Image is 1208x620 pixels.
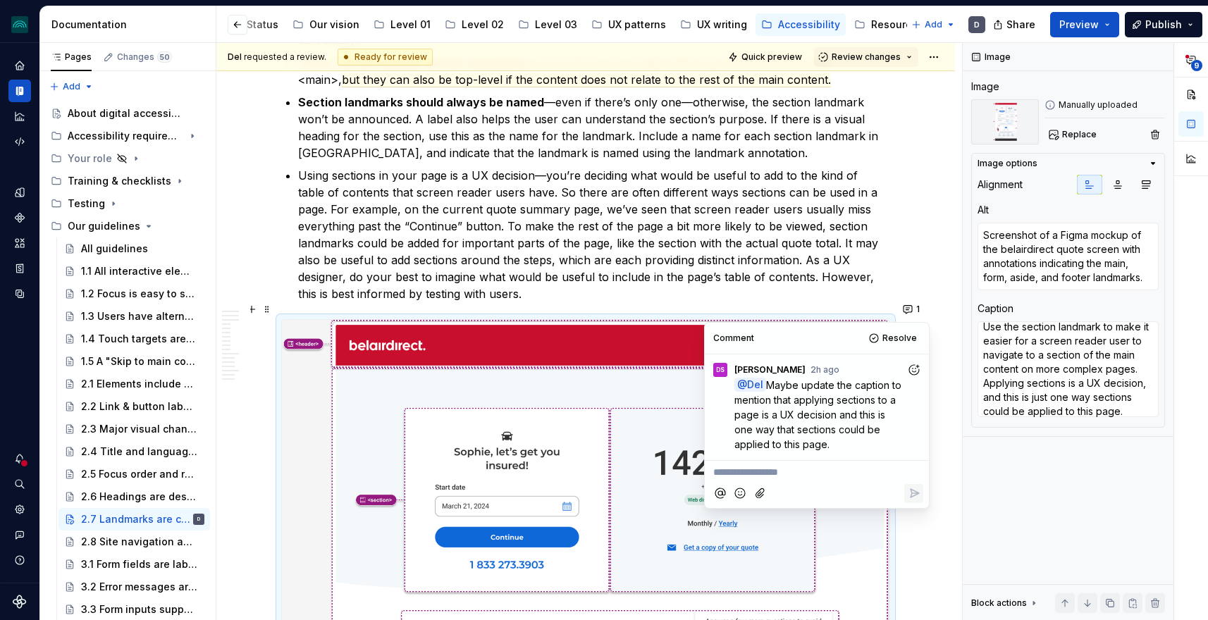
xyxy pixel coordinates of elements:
[1191,60,1202,71] span: 9
[586,13,672,36] a: UX patterns
[309,18,359,32] div: Our vision
[81,242,148,256] div: All guidelines
[849,13,929,36] a: Resources
[58,576,210,598] a: 3.2 Error messages are announced by a screen reader
[117,51,172,63] div: Changes
[58,328,210,350] a: 1.4 Touch targets are at least 24 x 24 pixels
[978,223,1159,290] textarea: Screenshot of a Figma mockup of the belairdirect quote screen with annotations indicating the mai...
[978,203,989,217] div: Alt
[58,418,210,440] a: 2.3 Major visual changes on a page are indicated to screen reader users
[81,602,197,616] div: 3.3 Form inputs support placeholder hints, autofill, autocomplete and prefill
[986,12,1044,37] button: Share
[8,232,31,254] a: Assets
[535,18,577,32] div: Level 03
[814,47,918,67] button: Review changes
[68,151,112,166] div: Your role
[8,523,31,546] button: Contact support
[287,13,365,36] a: Our vision
[8,105,31,128] a: Analytics
[81,287,197,301] div: 1.2 Focus is easy to see and follow
[832,51,901,63] span: Review changes
[971,593,1040,613] div: Block actions
[58,531,210,553] a: 2.8 Site navigation and UI are consistent
[871,18,923,32] div: Resources
[197,512,200,526] div: D
[8,473,31,495] button: Search ⌘K
[58,508,210,531] a: 2.7 Landmarks are correctly specifiedD
[971,99,1039,144] img: Screenshot of a Figma mockup of the belairdirect quote screen with annotations indicating the mai...
[228,51,326,63] span: requested a review.
[978,158,1159,169] button: Image options
[298,94,890,161] p: —even if there’s only one—otherwise, the section landmark won’t be announced. A label also helps ...
[45,192,210,215] div: Testing
[925,19,942,30] span: Add
[904,484,923,503] button: Reply
[68,129,184,143] div: Accessibility requirements
[81,557,197,571] div: 3.1 Form fields are labelled and grouped in code
[51,51,92,63] div: Pages
[8,181,31,204] a: Design tokens
[81,512,190,526] div: 2.7 Landmarks are correctly specified
[8,447,31,470] button: Notifications
[45,147,210,170] div: Your role
[157,51,172,63] span: 50
[1006,18,1035,32] span: Share
[58,373,210,395] a: 2.1 Elements include accessibility info in their code
[45,102,210,125] a: About digital accessibility
[1044,99,1165,111] div: Manually uploaded
[342,73,831,87] span: but they can also be top-level if the content does not relate to the rest of the main content.
[778,18,840,32] div: Accessibility
[8,206,31,229] a: Components
[58,350,210,373] a: 1.5 A "Skip to main content" link is available
[741,51,802,63] span: Quick preview
[45,170,210,192] div: Training & checklists
[58,463,210,485] a: 2.5 Focus order and reading order are logical
[756,13,846,36] a: Accessibility
[58,305,210,328] a: 1.3 Users have alternatives to complex gestures such as pinching, swiping and dragging
[971,80,999,94] div: Image
[978,302,1013,316] div: Caption
[8,498,31,521] div: Settings
[899,299,926,319] button: 1
[8,257,31,280] a: Storybook stories
[8,283,31,305] div: Data sources
[81,467,197,481] div: 2.5 Focus order and reading order are logical
[1050,12,1119,37] button: Preview
[45,77,98,97] button: Add
[1044,125,1103,144] button: Replace
[58,237,210,260] a: All guidelines
[68,106,184,120] div: About digital accessibility
[8,80,31,102] div: Documentation
[368,13,436,36] a: Level 01
[710,484,729,503] button: Mention someone
[81,377,197,391] div: 2.1 Elements include accessibility info in their code
[58,553,210,576] a: 3.1 Form fields are labelled and grouped in code
[81,580,197,594] div: 3.2 Error messages are announced by a screen reader
[81,399,197,414] div: 2.2 Link & button labels clearly communicate purpose
[734,379,904,450] span: Maybe update the caption to mention that applying sections to a page is a UX decision and this is...
[978,158,1037,169] div: Image options
[8,54,31,77] a: Home
[45,125,210,147] div: Accessibility requirements
[81,309,197,323] div: 1.3 Users have alternatives to complex gestures such as pinching, swiping and dragging
[1145,18,1182,32] span: Publish
[81,422,197,436] div: 2.3 Major visual changes on a page are indicated to screen reader users
[27,11,707,39] div: Page tree
[907,15,960,35] button: Add
[1059,18,1099,32] span: Preview
[608,18,666,32] div: UX patterns
[51,18,210,32] div: Documentation
[904,360,923,379] button: Add reaction
[439,13,510,36] a: Level 02
[298,168,882,301] commenthighlight: Using sections in your page is a UX decision—you’re deciding what would be useful to add to the k...
[81,445,197,459] div: 2.4 Title and language are declared for every page
[734,364,806,376] span: [PERSON_NAME]
[68,219,140,233] div: Our guidelines
[45,215,210,237] div: Our guidelines
[734,378,766,392] span: @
